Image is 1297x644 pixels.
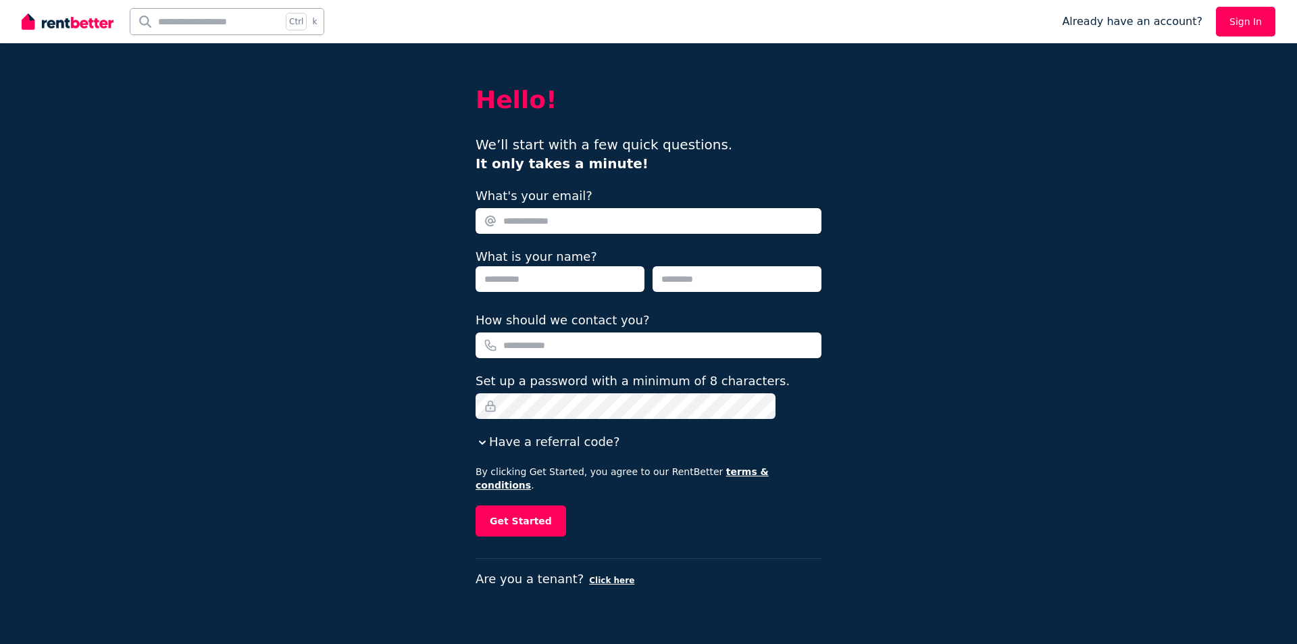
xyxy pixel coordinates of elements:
[476,505,566,537] button: Get Started
[312,16,317,27] span: k
[476,249,597,264] label: What is your name?
[286,13,307,30] span: Ctrl
[476,372,790,391] label: Set up a password with a minimum of 8 characters.
[1216,7,1275,36] a: Sign In
[476,187,592,205] label: What's your email?
[476,311,650,330] label: How should we contact you?
[1062,14,1202,30] span: Already have an account?
[476,570,821,589] p: Are you a tenant?
[476,86,821,114] h2: Hello!
[22,11,113,32] img: RentBetter
[476,155,648,172] b: It only takes a minute!
[476,432,619,451] button: Have a referral code?
[476,465,821,492] p: By clicking Get Started, you agree to our RentBetter .
[589,575,634,586] button: Click here
[476,137,732,172] span: We’ll start with a few quick questions.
